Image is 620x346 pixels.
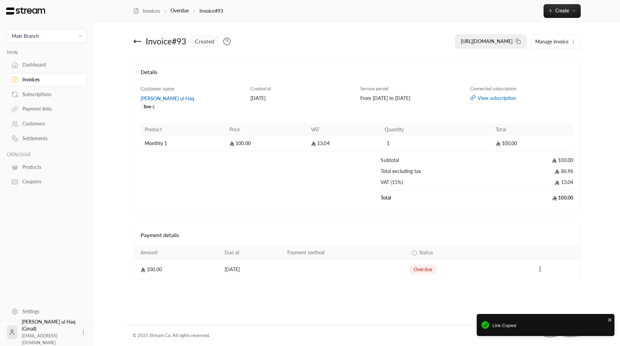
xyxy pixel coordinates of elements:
div: From [DATE] to [DATE] [360,95,464,102]
th: Product [141,123,225,136]
a: Invoices [133,8,160,14]
td: 13.04 [307,136,381,151]
th: Payment method [283,246,405,259]
div: Invoices [22,76,78,83]
img: Logo [6,7,46,15]
a: Dashboard [7,58,87,72]
div: Payment links [22,105,78,112]
a: Settings [7,305,87,318]
td: Subtotal [381,151,492,168]
td: VAT (15%) [381,179,492,190]
div: Coupons [22,178,78,185]
p: Invoice#93 [199,8,223,14]
td: 100.00 [492,190,573,205]
table: Payments [134,246,580,280]
div: [PERSON_NAME] ul Haq (Gmail) [22,318,76,346]
div: Main Branch [12,32,39,40]
div: Settlements [22,135,78,142]
td: 13.04 [492,179,573,190]
th: Due at [220,246,283,259]
span: [EMAIL_ADDRESS][DOMAIN_NAME] [22,333,58,345]
button: Manage invoice [531,34,580,48]
span: Manage invoice [535,39,568,44]
span: Create [555,8,569,13]
th: VAT [307,123,381,136]
span: 1 [385,140,392,147]
th: Quantity [381,123,492,136]
button: [URL][DOMAIN_NAME] [455,34,527,48]
a: [PERSON_NAME] ul HaqIbee :) [141,95,244,109]
a: Settlements [7,132,87,145]
td: 100.00 [134,259,220,280]
button: close [608,316,612,323]
td: 100.00 [492,151,573,168]
a: View subscription [470,95,573,102]
span: created [195,37,214,45]
h4: Details [141,68,573,83]
div: Invoice # 93 [146,36,186,47]
span: Created at [250,86,271,91]
span: Customer name [141,86,174,92]
span: Link Copied [493,322,610,329]
a: Customers [7,117,87,131]
span: Connected subscription [470,86,516,91]
a: Overdue [170,8,189,13]
p: MAIN [7,50,87,55]
td: 100.00 [225,136,307,151]
span: overdue [414,266,432,273]
a: Subscriptions [7,88,87,101]
h4: Payment details [141,231,573,239]
span: Service period [360,86,388,91]
a: Coupons [7,175,87,189]
button: Main Branch [7,29,87,43]
th: Total [492,123,573,136]
div: Ibee :) [141,103,157,111]
th: Price [225,123,307,136]
td: Monthly 1 [141,136,225,151]
a: Products [7,160,87,174]
td: Total [381,190,492,205]
td: 100.00 [492,136,573,151]
nav: breadcrumb [133,7,223,14]
th: Amount [134,246,220,259]
td: Total excluding tax [381,168,492,179]
span: Status [419,249,433,256]
div: [PERSON_NAME] ul Haq [141,95,244,102]
div: Dashboard [22,61,78,68]
span: [URL][DOMAIN_NAME] [461,38,513,44]
td: [DATE] [220,259,283,280]
div: [DATE] [250,95,354,102]
p: CATALOGUE [7,152,87,157]
div: Customers [22,120,78,127]
div: Products [22,164,78,171]
div: Subscriptions [22,91,78,98]
a: Invoices [7,73,87,86]
a: Payment links [7,102,87,116]
div: © 2025 Stream Co. All rights reserved. [133,332,210,339]
td: 86.96 [492,168,573,179]
button: Create [544,4,581,18]
div: Settings [22,308,78,315]
table: Products [141,123,573,205]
